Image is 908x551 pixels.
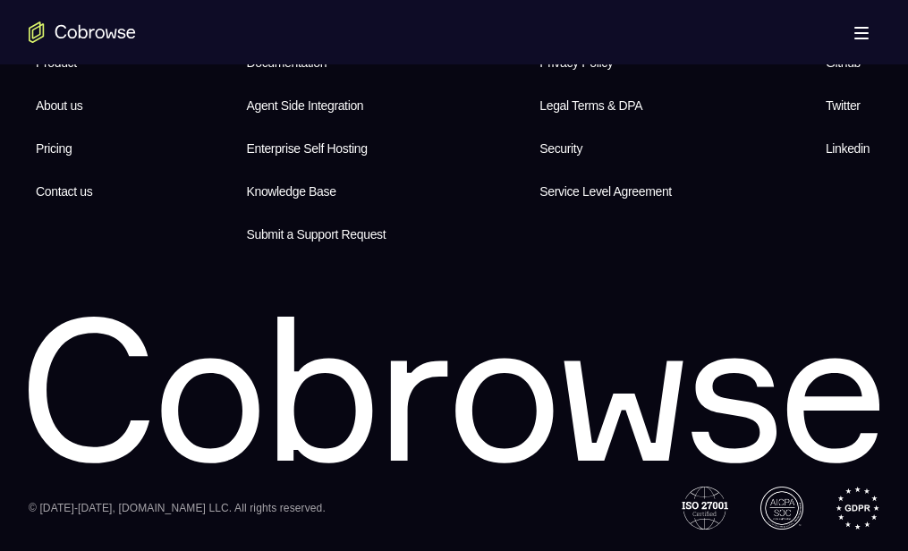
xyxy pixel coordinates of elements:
[682,487,728,530] img: ISO
[239,131,393,166] a: Enterprise Self Hosting
[539,141,582,156] span: Security
[36,141,72,156] span: Pricing
[36,184,92,199] span: Contact us
[239,88,393,123] a: Agent Side Integration
[539,98,642,113] span: Legal Terms & DPA
[29,131,99,166] a: Pricing
[239,174,393,209] a: Knowledge Base
[239,216,393,252] a: Submit a Support Request
[826,141,870,156] span: Linkedin
[29,21,136,43] a: Go to the home page
[29,88,99,123] a: About us
[760,487,803,530] img: AICPA SOC
[246,184,335,199] span: Knowledge Base
[539,181,672,202] span: Service Level Agreement
[819,88,879,123] a: Twitter
[29,499,326,517] div: © [DATE]-[DATE], [DOMAIN_NAME] LLC. All rights reserved.
[532,131,679,166] a: Security
[246,138,386,159] span: Enterprise Self Hosting
[246,224,386,245] span: Submit a Support Request
[36,98,82,113] span: About us
[532,174,679,209] a: Service Level Agreement
[819,131,879,166] a: Linkedin
[532,88,679,123] a: Legal Terms & DPA
[836,487,879,530] img: GDPR
[246,95,386,116] span: Agent Side Integration
[826,98,861,113] span: Twitter
[29,174,99,209] a: Contact us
